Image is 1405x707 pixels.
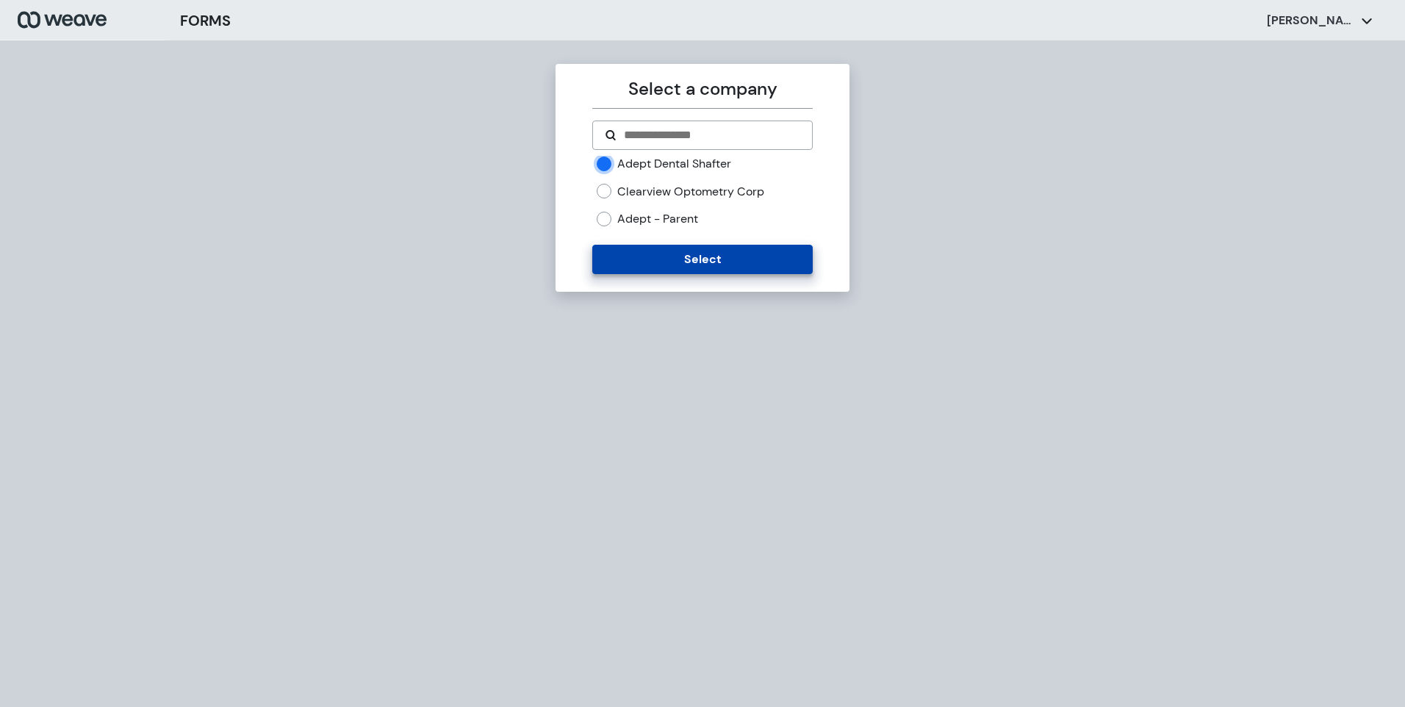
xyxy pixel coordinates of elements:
p: Select a company [592,76,812,102]
p: [PERSON_NAME] [1267,12,1355,29]
h3: FORMS [180,10,231,32]
label: Adept - Parent [617,211,698,227]
label: Clearview Optometry Corp [617,184,764,200]
label: Adept Dental Shafter [617,156,731,172]
input: Search [622,126,799,144]
button: Select [592,245,812,274]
